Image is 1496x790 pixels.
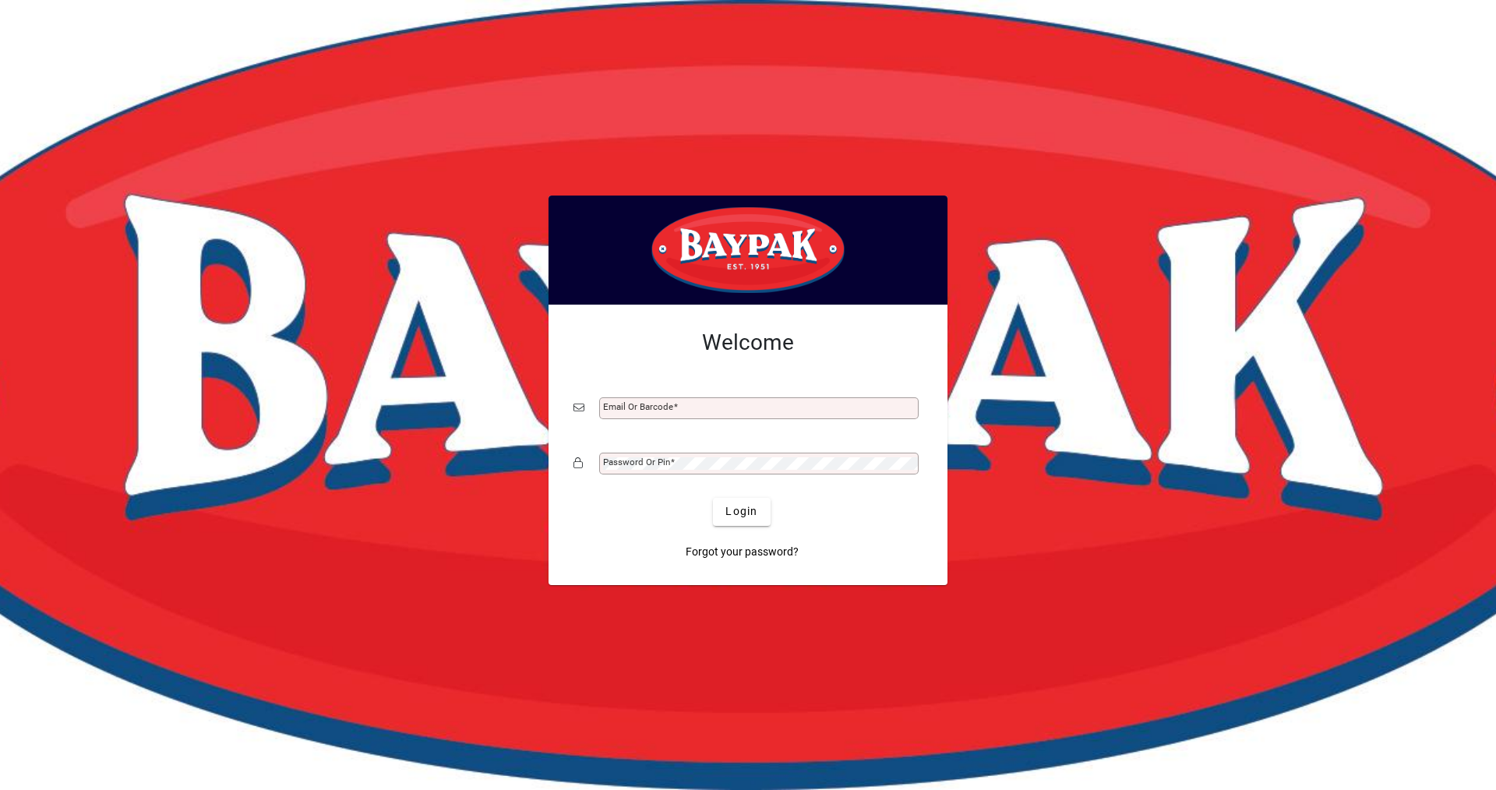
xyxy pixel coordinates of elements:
[686,544,799,560] span: Forgot your password?
[679,538,805,566] a: Forgot your password?
[713,498,770,526] button: Login
[573,330,923,356] h2: Welcome
[603,457,670,467] mat-label: Password or Pin
[603,401,673,412] mat-label: Email or Barcode
[725,503,757,520] span: Login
